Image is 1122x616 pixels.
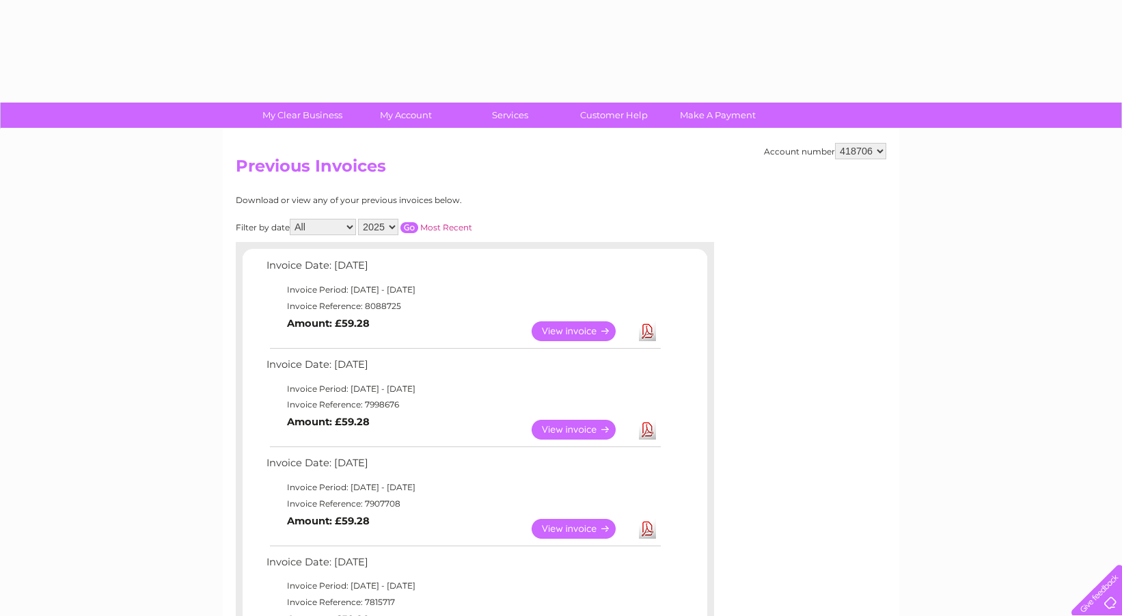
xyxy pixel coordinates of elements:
[532,420,632,440] a: View
[263,594,663,611] td: Invoice Reference: 7815717
[263,282,663,298] td: Invoice Period: [DATE] - [DATE]
[236,196,594,205] div: Download or view any of your previous invoices below.
[764,143,886,159] div: Account number
[532,321,632,341] a: View
[236,219,594,235] div: Filter by date
[263,496,663,512] td: Invoice Reference: 7907708
[236,157,886,183] h2: Previous Invoices
[639,420,656,440] a: Download
[454,103,566,128] a: Services
[558,103,670,128] a: Customer Help
[263,298,663,314] td: Invoice Reference: 8088725
[639,519,656,539] a: Download
[263,356,663,381] td: Invoice Date: [DATE]
[263,553,663,578] td: Invoice Date: [DATE]
[287,317,370,330] b: Amount: £59.28
[263,479,663,496] td: Invoice Period: [DATE] - [DATE]
[532,519,632,539] a: View
[263,381,663,397] td: Invoice Period: [DATE] - [DATE]
[263,578,663,594] td: Invoice Period: [DATE] - [DATE]
[639,321,656,341] a: Download
[263,256,663,282] td: Invoice Date: [DATE]
[287,515,370,527] b: Amount: £59.28
[287,416,370,428] b: Amount: £59.28
[350,103,463,128] a: My Account
[661,103,774,128] a: Make A Payment
[263,454,663,479] td: Invoice Date: [DATE]
[263,397,663,413] td: Invoice Reference: 7998676
[246,103,359,128] a: My Clear Business
[420,222,472,232] a: Most Recent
